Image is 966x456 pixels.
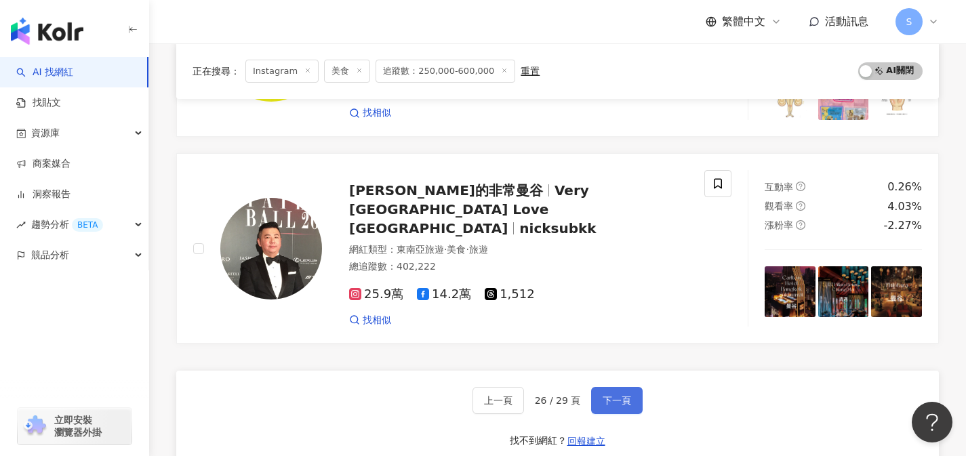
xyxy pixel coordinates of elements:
span: 美食 [447,244,466,255]
img: post-image [871,266,922,317]
span: 旅遊 [469,244,488,255]
span: 找相似 [363,314,391,327]
button: 下一頁 [591,387,643,414]
img: KOL Avatar [220,198,322,299]
span: nicksubkk [519,220,596,236]
span: · [444,244,447,255]
span: 趨勢分析 [31,209,103,240]
span: S [906,14,912,29]
div: 重置 [521,66,540,77]
span: Instagram [245,60,319,83]
span: 資源庫 [31,118,60,148]
a: searchAI 找網紅 [16,66,73,79]
span: 追蹤數：250,000-600,000 [376,60,515,83]
div: 4.03% [887,199,922,214]
div: -2.27% [883,218,922,233]
div: 總追蹤數 ： 402,222 [349,260,688,274]
button: 上一頁 [472,387,524,414]
span: 繁體中文 [722,14,765,29]
span: Very [GEOGRAPHIC_DATA] Love [GEOGRAPHIC_DATA] [349,182,589,236]
img: post-image [765,266,816,317]
div: 找不到網紅？ [510,434,567,448]
span: 立即安裝 瀏覽器外掛 [54,414,102,438]
span: 觀看率 [765,201,793,211]
span: 漲粉率 [765,220,793,230]
iframe: Help Scout Beacon - Open [912,402,952,442]
a: KOL Avatar[PERSON_NAME]的非常曼谷Very [GEOGRAPHIC_DATA] Love [GEOGRAPHIC_DATA]nicksubkk網紅類型：東南亞旅遊·美食·旅... [176,153,939,344]
span: 26 / 29 頁 [535,395,581,406]
img: post-image [818,266,869,317]
span: 回報建立 [567,436,605,447]
img: chrome extension [22,415,48,437]
span: 14.2萬 [417,287,471,302]
button: 回報建立 [567,430,606,452]
img: logo [11,18,83,45]
a: 商案媒合 [16,157,71,171]
span: 正在搜尋 ： [193,66,240,77]
span: 1,512 [485,287,535,302]
span: [PERSON_NAME]的非常曼谷 [349,182,543,199]
span: 東南亞旅遊 [397,244,444,255]
span: 互動率 [765,182,793,192]
span: 上一頁 [484,395,512,406]
span: 25.9萬 [349,287,403,302]
a: chrome extension立即安裝 瀏覽器外掛 [18,408,132,444]
span: 找相似 [363,106,391,120]
a: 洞察報告 [16,188,71,201]
div: 網紅類型 ： [349,243,688,257]
a: 找貼文 [16,96,61,110]
span: question-circle [796,201,805,211]
span: 競品分析 [31,240,69,270]
span: question-circle [796,182,805,191]
span: rise [16,220,26,230]
div: 0.26% [887,180,922,194]
span: question-circle [796,220,805,230]
span: · [466,244,468,255]
div: BETA [72,218,103,232]
a: 找相似 [349,106,391,120]
a: 找相似 [349,314,391,327]
span: 活動訊息 [825,15,868,28]
span: 下一頁 [603,395,631,406]
span: 美食 [324,60,370,83]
